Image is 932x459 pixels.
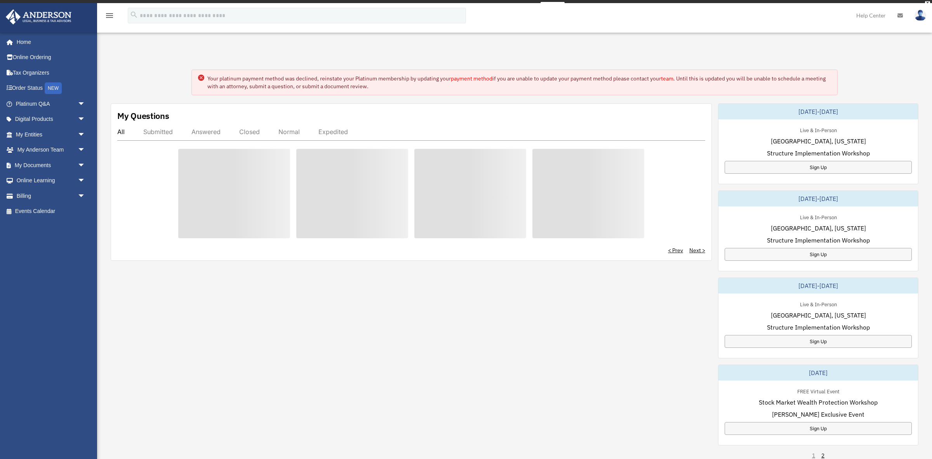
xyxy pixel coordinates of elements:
span: arrow_drop_down [78,173,93,189]
a: My Anderson Teamarrow_drop_down [5,142,97,158]
a: My Documentsarrow_drop_down [5,157,97,173]
div: Submitted [143,128,173,136]
span: arrow_drop_down [78,96,93,112]
a: Billingarrow_drop_down [5,188,97,204]
i: search [130,10,138,19]
div: [DATE]-[DATE] [718,191,918,206]
img: Anderson Advisors Platinum Portal [3,9,74,24]
span: arrow_drop_down [78,157,93,173]
div: Live & In-Person [794,213,843,221]
img: User Pic [915,10,926,21]
div: Normal [278,128,300,136]
span: arrow_drop_down [78,142,93,158]
span: Structure Implementation Workshop [767,148,870,158]
a: Online Learningarrow_drop_down [5,173,97,188]
div: [DATE] [718,365,918,380]
a: Digital Productsarrow_drop_down [5,112,97,127]
a: Platinum Q&Aarrow_drop_down [5,96,97,112]
a: Events Calendar [5,204,97,219]
span: [PERSON_NAME] Exclusive Event [772,410,864,419]
a: Order StatusNEW [5,80,97,96]
a: menu [105,14,114,20]
a: Sign Up [725,248,912,261]
div: Get a chance to win 6 months of Platinum for free just by filling out this [367,2,537,11]
div: Live & In-Person [794,300,843,308]
a: Sign Up [725,422,912,435]
a: Next > [689,246,705,254]
div: close [925,1,930,6]
div: NEW [45,82,62,94]
div: [DATE]-[DATE] [718,278,918,293]
i: menu [105,11,114,20]
div: Closed [239,128,260,136]
span: [GEOGRAPHIC_DATA], [US_STATE] [771,136,866,146]
div: FREE Virtual Event [791,387,846,395]
a: Home [5,34,93,50]
span: arrow_drop_down [78,188,93,204]
span: [GEOGRAPHIC_DATA], [US_STATE] [771,223,866,233]
a: My Entitiesarrow_drop_down [5,127,97,142]
a: team [661,75,673,82]
span: arrow_drop_down [78,127,93,143]
a: survey [541,2,565,11]
div: Expedited [318,128,348,136]
span: Structure Implementation Workshop [767,236,870,245]
a: Online Ordering [5,50,97,65]
div: Live & In-Person [794,126,843,134]
span: Stock Market Wealth Protection Workshop [759,398,878,407]
div: All [117,128,125,136]
div: [DATE]-[DATE] [718,104,918,119]
a: Sign Up [725,335,912,348]
a: Sign Up [725,161,912,174]
div: Answered [191,128,221,136]
a: Tax Organizers [5,65,97,80]
a: < Prev [668,246,683,254]
span: Structure Implementation Workshop [767,323,870,332]
span: arrow_drop_down [78,112,93,127]
div: My Questions [117,110,169,122]
a: payment method [451,75,492,82]
span: [GEOGRAPHIC_DATA], [US_STATE] [771,311,866,320]
div: Your platinum payment method was declined, reinstate your Platinum membership by updating your if... [207,75,831,90]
